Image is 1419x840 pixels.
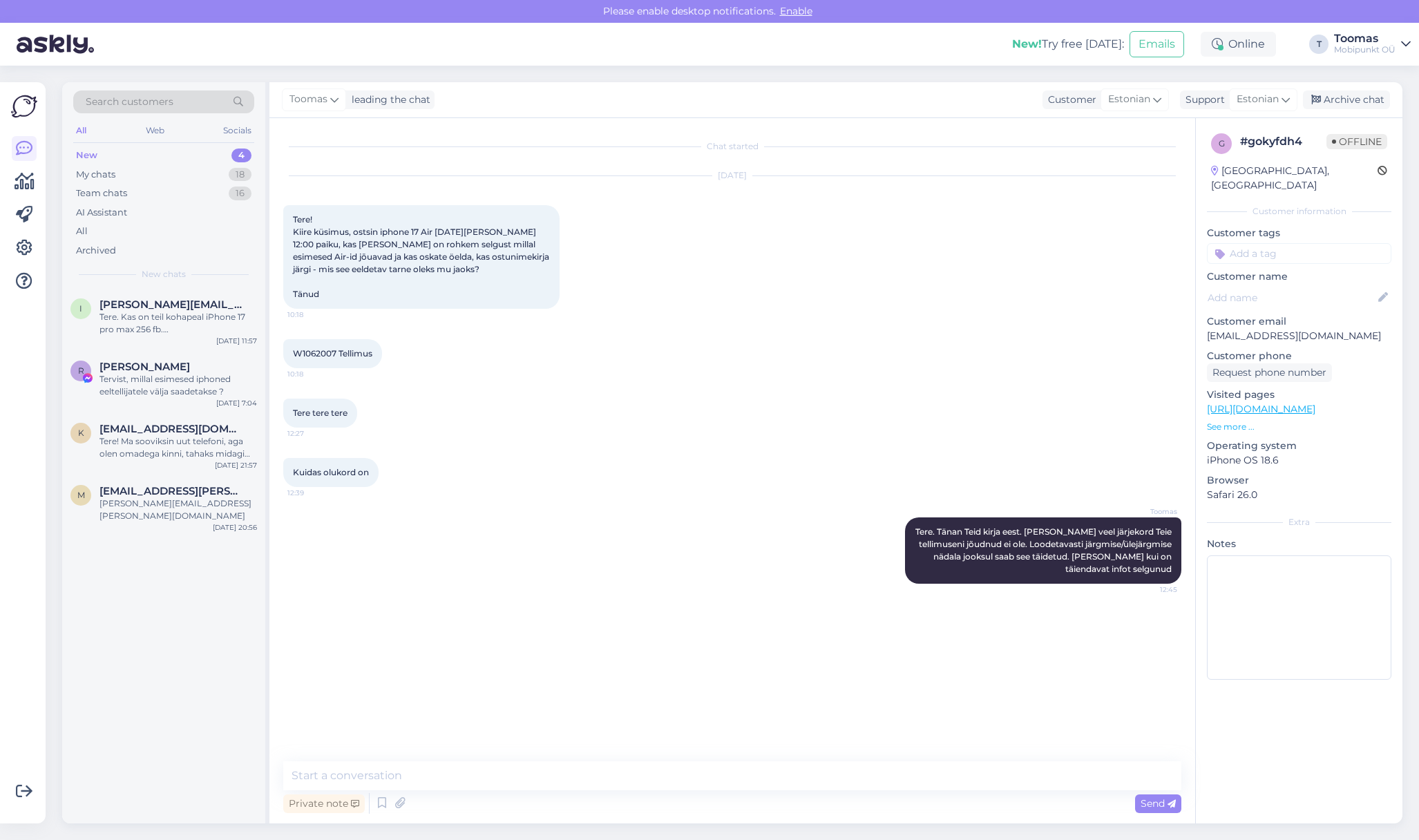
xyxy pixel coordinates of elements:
a: ToomasMobipunkt OÜ [1334,33,1411,55]
span: Estonian [1237,92,1279,107]
div: [PERSON_NAME][EMAIL_ADDRESS][PERSON_NAME][DOMAIN_NAME] [99,497,257,522]
div: Tere! Ma sooviksin uut telefoni, aga olen omadega kinni, tahaks midagi mis on kõrgem kui 60hz ekr... [99,435,257,460]
p: Safari 26.0 [1207,488,1391,502]
div: Team chats [76,187,127,200]
span: monika.aedma@gmail.com [99,485,243,497]
span: Reiko Reinau [99,361,190,373]
div: Toomas [1334,33,1396,44]
span: 10:18 [287,309,339,320]
div: [DATE] 11:57 [216,336,257,346]
div: Mobipunkt OÜ [1334,44,1396,55]
div: Archived [76,244,116,258]
img: Askly Logo [11,93,37,120]
div: All [76,225,88,238]
span: R [78,365,84,376]
p: Customer tags [1207,226,1391,240]
span: Offline [1326,134,1387,149]
div: 16 [229,187,251,200]
p: Customer email [1207,314,1391,329]
span: 12:45 [1125,584,1177,595]
a: [URL][DOMAIN_NAME] [1207,403,1315,415]
p: Customer phone [1207,349,1391,363]
div: [DATE] [283,169,1181,182]
span: W1062007 Tellimus [293,348,372,359]
div: Tervist, millal esimesed iphoned eeltellijatele välja saadetakse ? [99,373,257,398]
div: Extra [1207,516,1391,528]
div: New [76,149,97,162]
div: Archive chat [1303,90,1390,109]
div: Tere. Kas on teil kohapeal iPhone 17 pro max 256 fb. [GEOGRAPHIC_DATA]? [99,311,257,336]
div: 4 [231,149,251,162]
p: See more ... [1207,421,1391,433]
span: Estonian [1108,92,1150,107]
b: New! [1012,37,1042,50]
span: Tere. Tänan Teid kirja eest. [PERSON_NAME] veel järjekord Teie tellimuseni jõudnud ei ole. Loodet... [915,526,1174,574]
div: AI Assistant [76,206,127,220]
span: Toomas [1125,506,1177,517]
button: Emails [1130,31,1184,57]
div: All [73,122,89,140]
p: iPhone OS 18.6 [1207,453,1391,468]
div: Try free [DATE]: [1012,36,1124,52]
div: Online [1201,32,1276,57]
span: k [78,428,84,438]
span: 10:18 [287,369,339,379]
span: Toomas [289,92,327,107]
div: Customer information [1207,205,1391,218]
div: [GEOGRAPHIC_DATA], [GEOGRAPHIC_DATA] [1211,164,1378,193]
div: # gokyfdh4 [1240,133,1326,150]
span: g [1219,138,1225,149]
span: Tere tere tere [293,408,347,418]
div: Customer [1042,93,1096,107]
span: New chats [142,268,186,280]
span: Send [1141,797,1176,810]
div: [DATE] 20:56 [213,522,257,533]
div: T [1309,35,1328,54]
p: Notes [1207,537,1391,551]
div: Support [1180,93,1225,107]
div: Chat started [283,140,1181,153]
div: 18 [229,168,251,182]
p: Visited pages [1207,388,1391,402]
span: kunozifier@gmail.com [99,423,243,435]
div: leading the chat [346,93,430,107]
div: Socials [220,122,254,140]
span: Tere! Kiire küsimus, ostsin iphone 17 Air [DATE][PERSON_NAME] 12:00 paiku, kas [PERSON_NAME] on r... [293,214,551,299]
p: [EMAIL_ADDRESS][DOMAIN_NAME] [1207,329,1391,343]
div: [DATE] 21:57 [215,460,257,470]
div: Request phone number [1207,363,1332,382]
div: Web [143,122,167,140]
span: igor.jelfimov@gmail.com [99,298,243,311]
input: Add name [1208,290,1375,305]
div: [DATE] 7:04 [216,398,257,408]
span: 12:39 [287,488,339,498]
span: i [79,303,82,314]
div: My chats [76,168,115,182]
span: Enable [776,5,817,17]
span: 12:27 [287,428,339,439]
p: Operating system [1207,439,1391,453]
span: m [77,490,85,500]
input: Add a tag [1207,243,1391,264]
p: Browser [1207,473,1391,488]
p: Customer name [1207,269,1391,284]
span: Search customers [86,95,173,109]
span: Kuidas olukord on [293,467,369,477]
div: Private note [283,794,365,813]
